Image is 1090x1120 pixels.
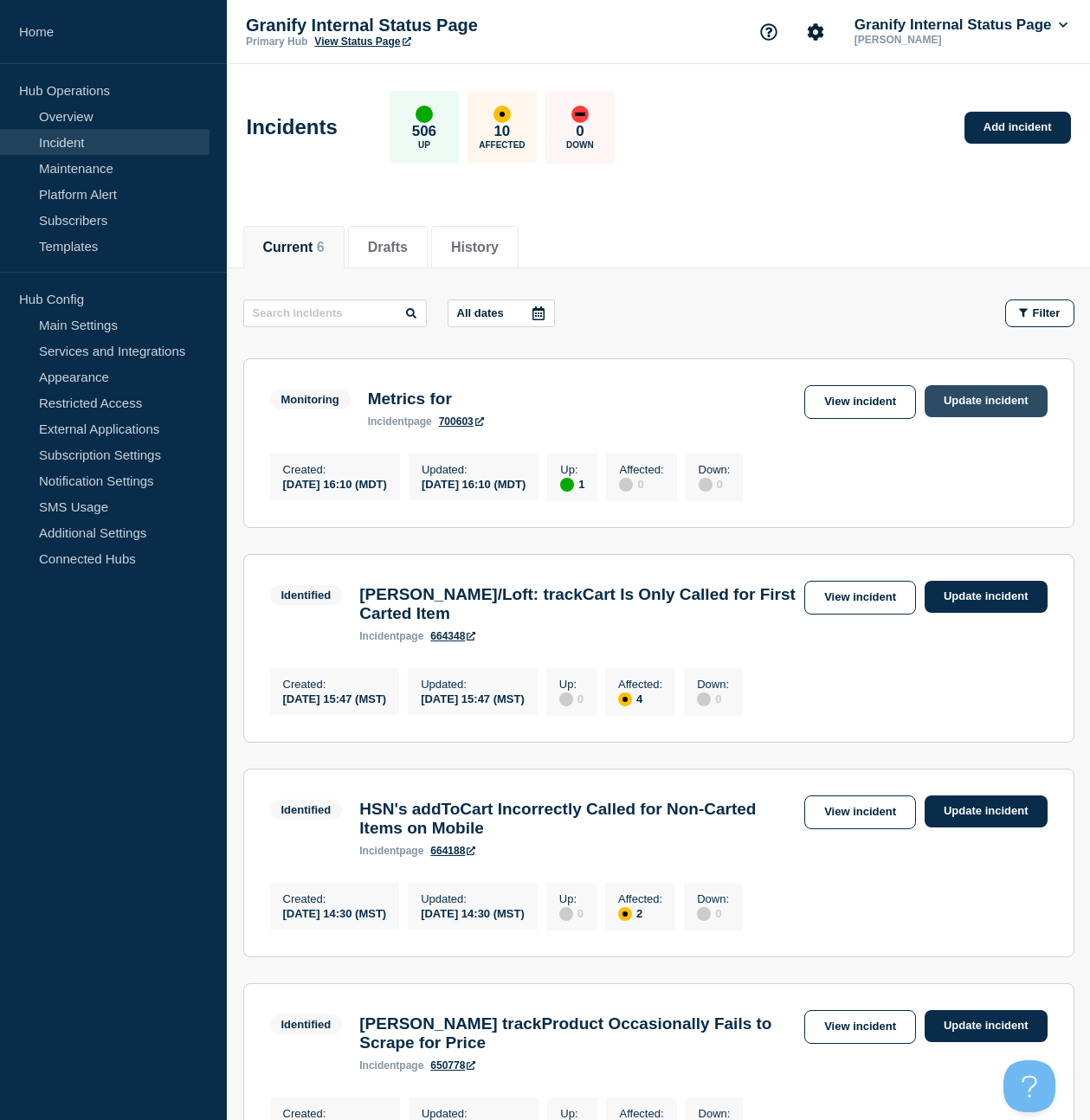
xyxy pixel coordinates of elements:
[270,585,343,605] span: Identified
[422,463,526,476] p: Updated :
[560,476,584,492] div: 1
[559,907,573,921] div: disabled
[359,585,796,623] h3: [PERSON_NAME]/Loft: trackCart Is Only Called for First Carted Item
[560,463,584,476] p: Up :
[925,795,1048,827] a: Update incident
[246,16,592,35] p: Granify Internal Status Page
[283,691,387,705] div: [DATE] 15:47 (MST)
[619,478,633,492] div: disabled
[804,1010,916,1044] a: View incident
[359,630,399,642] span: incident
[576,123,584,140] p: 0
[421,678,525,691] p: Updated :
[964,112,1071,144] a: Add incident
[421,905,525,920] div: [DATE] 14:30 (MST)
[618,692,632,706] div: affected
[359,1059,399,1072] span: incident
[421,691,525,705] div: [DATE] 15:47 (MST)
[421,892,525,905] p: Updated :
[925,581,1048,613] a: Update incident
[368,389,484,409] h3: Metrics for
[1003,1060,1055,1112] iframe: Help Scout Beacon - Open
[804,581,916,615] a: View incident
[243,299,427,327] input: Search incidents
[697,691,729,706] div: 0
[925,385,1048,417] a: Update incident
[439,415,484,428] a: 700603
[699,1107,731,1120] p: Down :
[1033,306,1061,319] span: Filter
[851,16,1071,34] button: Granify Internal Status Page
[493,123,510,140] p: 10
[851,34,1031,46] p: [PERSON_NAME]
[493,106,511,123] div: affected
[619,1107,663,1120] p: Affected :
[418,140,430,150] p: Up
[283,476,387,491] div: [DATE] 16:10 (MDT)
[697,692,711,706] div: disabled
[697,907,711,921] div: disabled
[317,240,325,254] span: 6
[368,415,408,428] span: incident
[560,1107,584,1120] p: Up :
[270,1014,343,1034] span: Identified
[430,845,475,857] a: 664188
[619,476,663,492] div: 0
[422,476,526,491] div: [DATE] 16:10 (MDT)
[359,1014,796,1052] h3: [PERSON_NAME] trackProduct Occasionally Fails to Scrape for Price
[359,1059,423,1072] p: page
[457,306,504,319] p: All dates
[368,415,432,428] p: page
[430,1059,475,1072] a: 650778
[618,907,632,921] div: affected
[246,35,307,48] p: Primary Hub
[619,463,663,476] p: Affected :
[263,240,325,255] button: Current 6
[699,463,731,476] p: Down :
[618,905,662,921] div: 2
[283,678,387,691] p: Created :
[359,800,796,838] h3: HSN's addToCart Incorrectly Called for Non-Carted Items on Mobile
[559,905,584,921] div: 0
[270,800,343,820] span: Identified
[247,115,338,139] h1: Incidents
[448,299,555,327] button: All dates
[283,905,387,920] div: [DATE] 14:30 (MST)
[618,892,662,905] p: Affected :
[314,35,410,48] a: View Status Page
[697,905,729,921] div: 0
[566,140,594,150] p: Down
[283,1107,387,1120] p: Created :
[571,106,589,123] div: down
[359,630,423,642] p: page
[416,106,433,123] div: up
[368,240,408,255] button: Drafts
[479,140,525,150] p: Affected
[283,892,387,905] p: Created :
[804,795,916,829] a: View incident
[430,630,475,642] a: 664348
[697,892,729,905] p: Down :
[270,389,351,409] span: Monitoring
[359,845,423,857] p: page
[559,692,573,706] div: disabled
[359,845,399,857] span: incident
[797,14,834,50] button: Account settings
[412,123,436,140] p: 506
[697,678,729,691] p: Down :
[618,678,662,691] p: Affected :
[283,463,387,476] p: Created :
[699,478,713,492] div: disabled
[925,1010,1048,1042] a: Update incident
[559,892,584,905] p: Up :
[559,691,584,706] div: 0
[699,476,731,492] div: 0
[422,1107,526,1120] p: Updated :
[560,478,574,492] div: up
[1005,299,1074,327] button: Filter
[618,691,662,706] div: 4
[451,240,499,255] button: History
[804,385,916,419] a: View incident
[559,678,584,691] p: Up :
[751,14,787,50] button: Support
